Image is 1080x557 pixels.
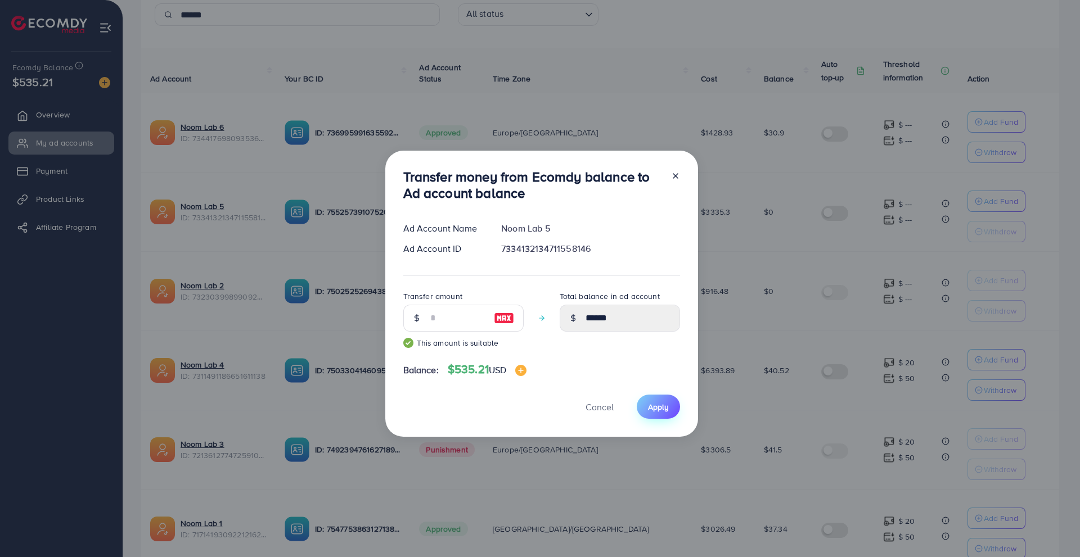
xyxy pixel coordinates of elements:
small: This amount is suitable [403,337,524,348]
span: USD [489,364,506,376]
button: Apply [637,395,680,419]
img: image [515,365,526,376]
div: 7334132134711558146 [492,242,688,255]
span: Apply [648,401,669,413]
h3: Transfer money from Ecomdy balance to Ad account balance [403,169,662,201]
span: Balance: [403,364,439,377]
img: guide [403,338,413,348]
div: Noom Lab 5 [492,222,688,235]
label: Total balance in ad account [560,291,660,302]
iframe: Chat [1032,506,1072,549]
div: Ad Account ID [394,242,493,255]
label: Transfer amount [403,291,462,302]
img: image [494,311,514,325]
h4: $535.21 [448,363,527,377]
button: Cancel [571,395,628,419]
div: Ad Account Name [394,222,493,235]
span: Cancel [586,401,614,413]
